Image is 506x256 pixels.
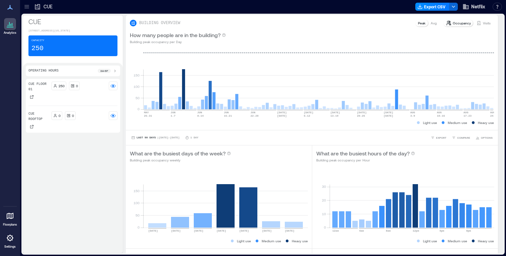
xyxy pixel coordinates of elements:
[418,20,425,26] p: Peak
[4,31,16,35] p: Analytics
[332,229,339,232] text: 12am
[386,229,391,232] text: 8am
[76,83,78,89] p: 0
[437,114,445,117] text: 10-16
[28,111,49,122] p: CUE Rooftop
[292,238,308,244] p: Heavy use
[413,229,419,232] text: 12pm
[359,229,364,232] text: 4am
[28,17,117,26] p: CUE
[148,229,158,232] text: [DATE]
[330,114,338,117] text: 13-19
[262,238,281,244] p: Medium use
[144,114,152,117] text: 25-31
[450,134,472,141] button: COMPARE
[224,114,232,117] text: 15-21
[490,111,495,114] text: AUG
[251,114,259,117] text: 22-28
[304,114,310,117] text: 6-12
[130,39,226,44] p: Building peak occupancy per Day
[322,212,326,216] tspan: 10
[44,3,53,10] p: CUE
[138,225,140,229] tspan: 0
[471,3,485,10] span: Netflix
[72,113,74,118] p: 0
[481,136,493,140] span: OPTIONS
[466,229,471,232] text: 8pm
[474,134,494,141] button: OPTIONS
[136,96,140,100] tspan: 50
[285,229,294,232] text: [DATE]
[28,68,59,74] p: Operating Hours
[423,238,437,244] p: Light use
[410,111,415,114] text: AUG
[330,111,340,114] text: [DATE]
[2,16,18,37] a: Analytics
[130,149,226,157] p: What are the busiest days of the week?
[357,114,365,117] text: 20-26
[262,229,272,232] text: [DATE]
[384,111,393,114] text: [DATE]
[448,120,467,125] p: Medium use
[490,114,498,117] text: 24-30
[28,29,117,33] p: [STREET_ADDRESS][US_STATE]
[448,238,467,244] p: Medium use
[478,238,494,244] p: Heavy use
[197,114,203,117] text: 8-14
[130,157,231,163] p: Building peak occupancy weekly
[144,111,149,114] text: MAY
[423,120,437,125] p: Light use
[304,111,314,114] text: [DATE]
[194,229,203,232] text: [DATE]
[224,111,229,114] text: JUN
[453,20,471,26] p: Occupancy
[239,229,249,232] text: [DATE]
[384,114,393,117] text: [DATE]
[134,73,140,77] tspan: 150
[217,229,226,232] text: [DATE]
[463,114,472,117] text: 17-23
[277,114,287,117] text: [DATE]
[251,111,256,114] text: JUN
[277,111,287,114] text: [DATE]
[171,229,181,232] text: [DATE]
[316,157,415,163] p: Building peak occupancy per Hour
[171,114,176,117] text: 1-7
[139,20,180,26] p: BUILDING OVERVIEW
[171,111,176,114] text: JUN
[134,85,140,89] tspan: 100
[28,82,49,92] p: CUE Floor 01
[136,213,140,217] tspan: 50
[357,111,367,114] text: [DATE]
[138,107,140,111] tspan: 0
[463,111,469,114] text: AUG
[457,136,470,140] span: COMPARE
[31,38,44,42] p: Capacity
[415,3,449,11] button: Export CSV
[483,20,491,26] p: Visits
[190,136,198,140] p: 1 Day
[322,184,326,188] tspan: 30
[3,223,17,227] p: Floorplans
[324,225,326,229] tspan: 0
[2,230,18,251] a: Settings
[322,198,326,202] tspan: 20
[436,136,446,140] span: EXPORT
[439,229,444,232] text: 4pm
[31,44,44,53] p: 250
[431,20,437,26] p: Avg
[130,31,221,39] p: How many people are in the building?
[100,69,108,73] p: 8a - 6p
[429,134,448,141] button: EXPORT
[237,238,251,244] p: Light use
[130,134,181,141] button: Last 90 Days |[DATE]-[DATE]
[197,111,202,114] text: JUN
[59,113,61,118] p: 0
[410,114,415,117] text: 3-9
[4,245,16,249] p: Settings
[1,208,19,229] a: Floorplans
[316,149,410,157] p: What are the busiest hours of the day?
[59,83,65,89] p: 250
[437,111,442,114] text: AUG
[478,120,494,125] p: Heavy use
